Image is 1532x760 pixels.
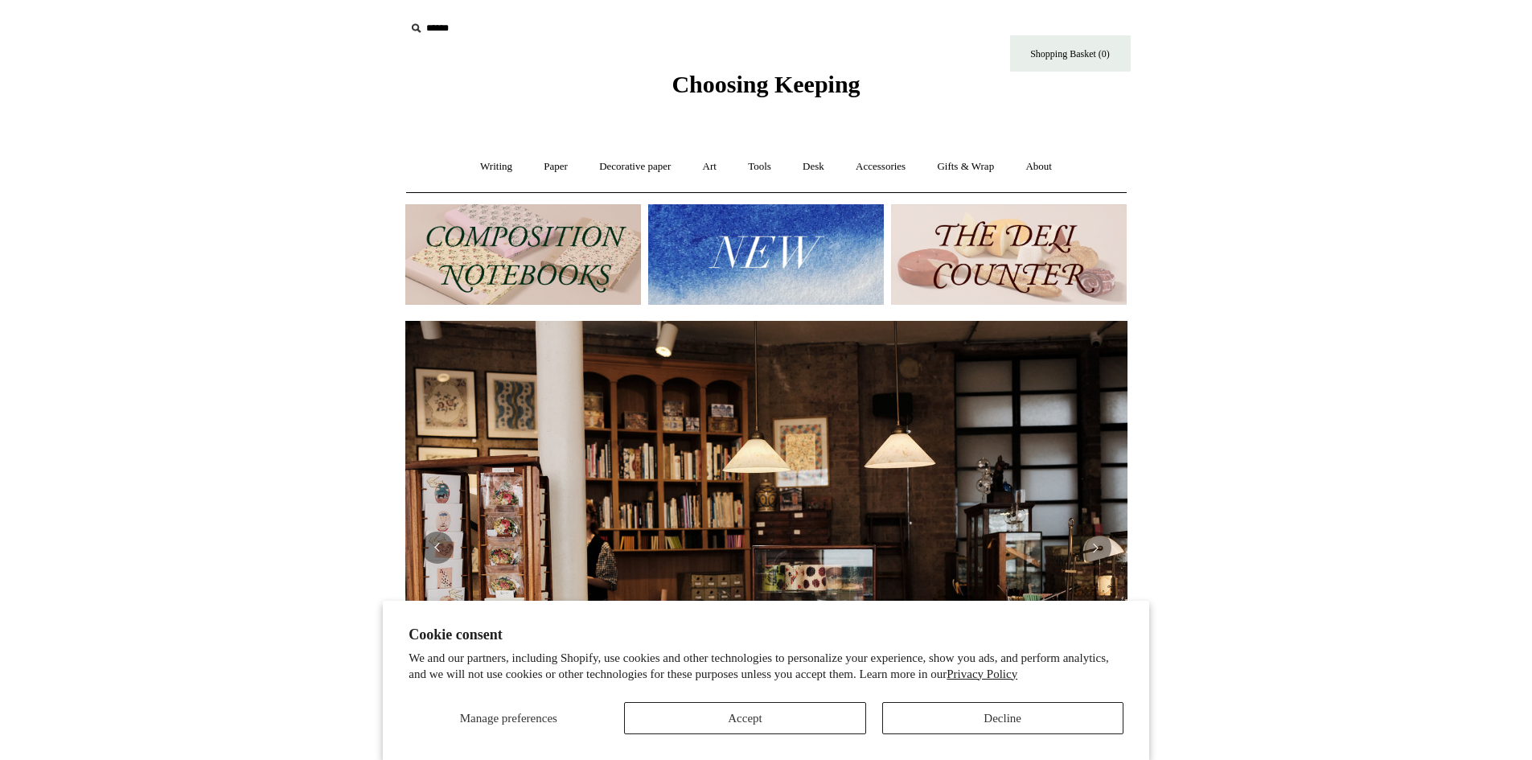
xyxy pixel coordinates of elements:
a: Art [688,146,731,188]
a: Shopping Basket (0) [1010,35,1131,72]
button: Accept [624,702,865,734]
a: About [1011,146,1066,188]
a: Paper [529,146,582,188]
img: 202302 Composition ledgers.jpg__PID:69722ee6-fa44-49dd-a067-31375e5d54ec [405,204,641,305]
a: Accessories [841,146,920,188]
img: New.jpg__PID:f73bdf93-380a-4a35-bcfe-7823039498e1 [648,204,884,305]
button: Previous [421,532,454,564]
button: Manage preferences [409,702,608,734]
a: Gifts & Wrap [922,146,1008,188]
a: Decorative paper [585,146,685,188]
a: Tools [733,146,786,188]
button: Decline [882,702,1123,734]
a: Desk [788,146,839,188]
p: We and our partners, including Shopify, use cookies and other technologies to personalize your ex... [409,651,1123,682]
a: Privacy Policy [947,668,1017,680]
a: Writing [466,146,527,188]
span: Choosing Keeping [672,71,860,97]
button: Next [1079,532,1111,564]
img: The Deli Counter [891,204,1127,305]
h2: Cookie consent [409,626,1123,643]
a: Choosing Keeping [672,84,860,95]
span: Manage preferences [460,712,557,725]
